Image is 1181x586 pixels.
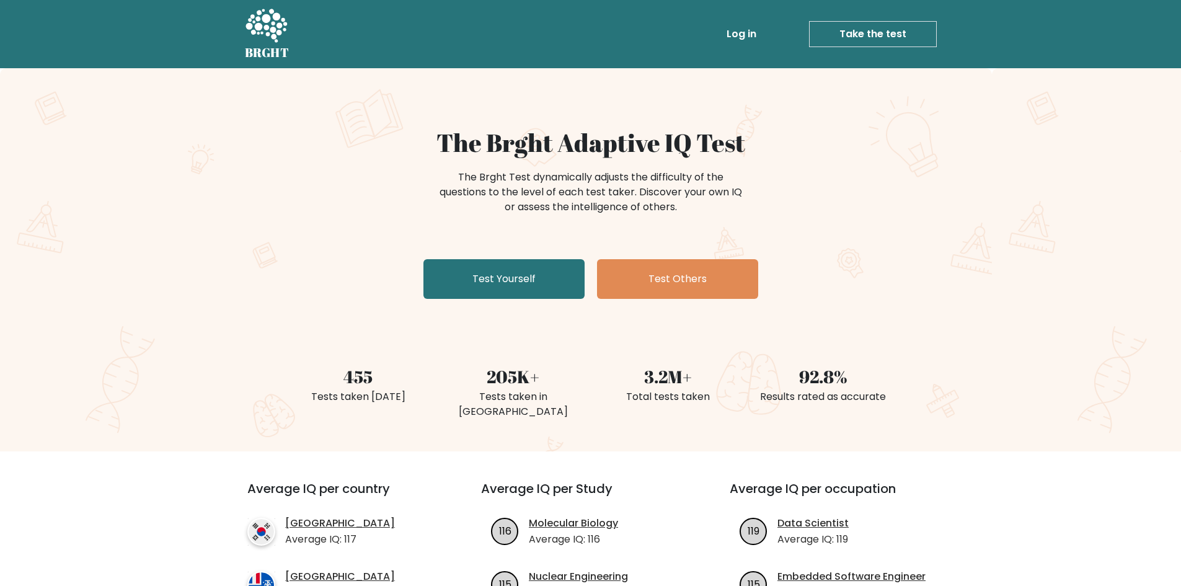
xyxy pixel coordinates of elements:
[288,128,893,158] h1: The Brght Adaptive IQ Test
[285,569,395,584] a: [GEOGRAPHIC_DATA]
[285,532,395,547] p: Average IQ: 117
[285,516,395,531] a: [GEOGRAPHIC_DATA]
[288,363,428,389] div: 455
[598,363,738,389] div: 3.2M+
[443,389,583,419] div: Tests taken in [GEOGRAPHIC_DATA]
[753,363,893,389] div: 92.8%
[423,259,585,299] a: Test Yourself
[777,516,849,531] a: Data Scientist
[288,389,428,404] div: Tests taken [DATE]
[247,518,275,546] img: country
[598,389,738,404] div: Total tests taken
[443,363,583,389] div: 205K+
[247,481,436,511] h3: Average IQ per country
[529,532,618,547] p: Average IQ: 116
[245,45,290,60] h5: BRGHT
[777,569,926,584] a: Embedded Software Engineer
[809,21,937,47] a: Take the test
[529,569,628,584] a: Nuclear Engineering
[597,259,758,299] a: Test Others
[777,532,849,547] p: Average IQ: 119
[730,481,949,511] h3: Average IQ per occupation
[481,481,700,511] h3: Average IQ per Study
[748,523,759,538] text: 119
[722,22,761,47] a: Log in
[753,389,893,404] div: Results rated as accurate
[499,523,511,538] text: 116
[436,170,746,215] div: The Brght Test dynamically adjusts the difficulty of the questions to the level of each test take...
[245,5,290,63] a: BRGHT
[529,516,618,531] a: Molecular Biology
